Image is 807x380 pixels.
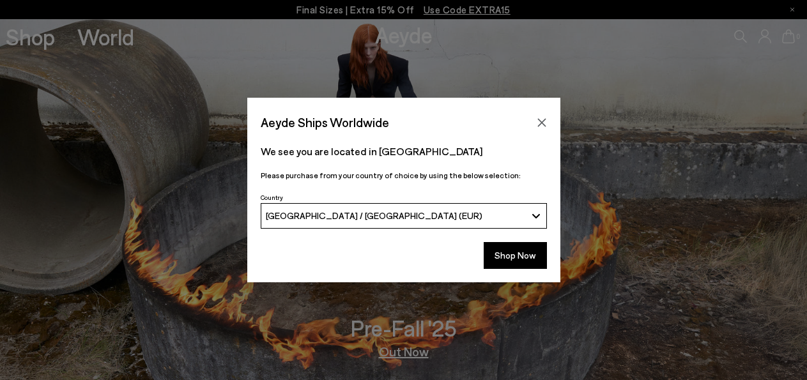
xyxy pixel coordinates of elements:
[261,194,283,201] span: Country
[261,111,389,133] span: Aeyde Ships Worldwide
[532,113,551,132] button: Close
[484,242,547,269] button: Shop Now
[266,210,482,221] span: [GEOGRAPHIC_DATA] / [GEOGRAPHIC_DATA] (EUR)
[261,144,547,159] p: We see you are located in [GEOGRAPHIC_DATA]
[261,169,547,181] p: Please purchase from your country of choice by using the below selection:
